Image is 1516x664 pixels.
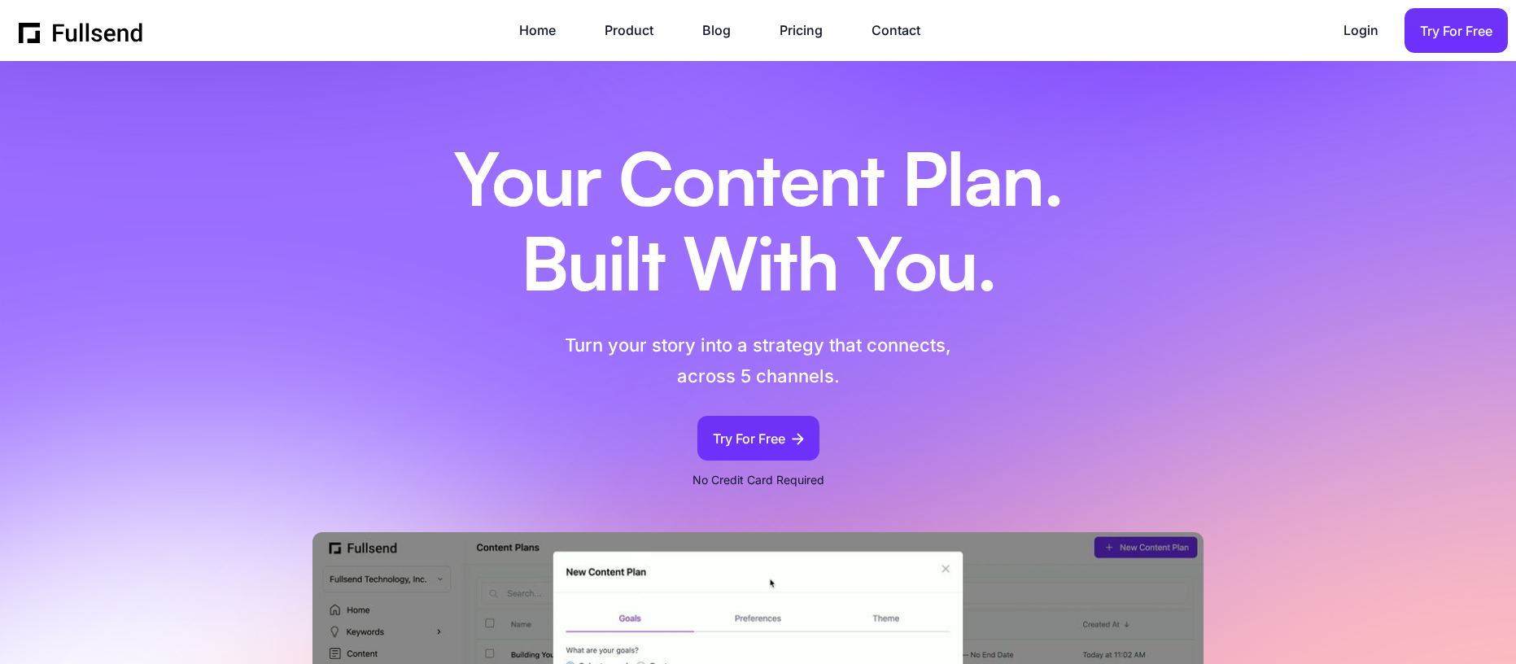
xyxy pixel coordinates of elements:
a: Try For Free [1405,8,1508,53]
a: Home [519,20,572,41]
div: Try For Free [1420,20,1492,42]
a: Try For Free [697,416,819,461]
a: Pricing [780,20,839,41]
h1: Your Content Plan. Built With You. [413,142,1104,311]
a: home [19,19,144,43]
iframe: Drift Widget Chat Controller [1435,583,1496,644]
div: Try For Free [713,428,785,450]
a: Contact [872,20,937,41]
p: Turn your story into a strategy that connects, across 5 channels. [492,330,1024,391]
a: Blog [702,20,747,41]
a: Product [605,20,670,41]
p: No Credit Card Required [692,470,824,490]
a: Login [1343,20,1395,41]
